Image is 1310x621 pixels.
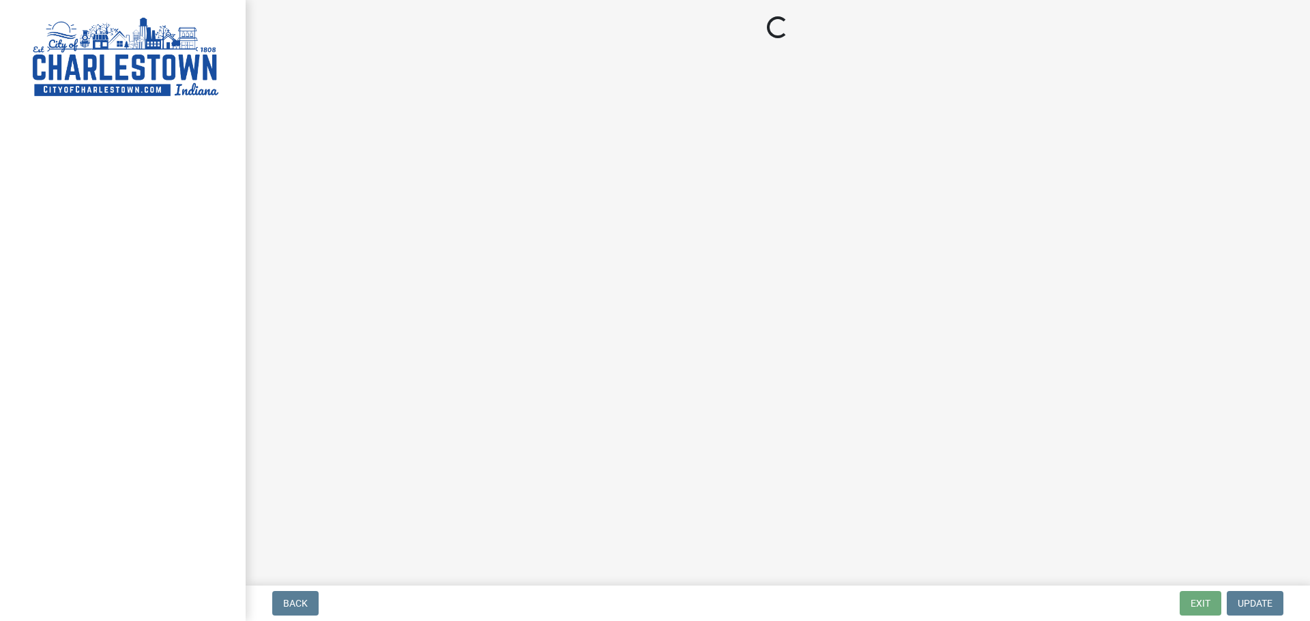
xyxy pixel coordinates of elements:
span: Back [283,598,308,609]
button: Update [1227,591,1283,616]
button: Exit [1180,591,1221,616]
span: Update [1238,598,1272,609]
img: City of Charlestown, Indiana [27,14,224,101]
button: Back [272,591,319,616]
